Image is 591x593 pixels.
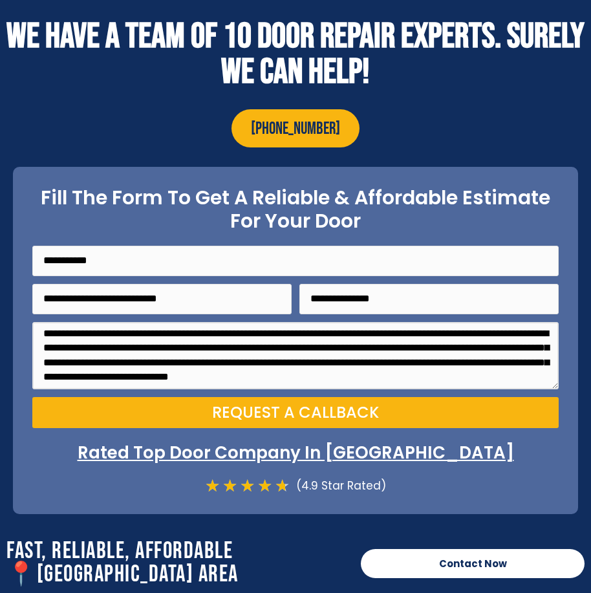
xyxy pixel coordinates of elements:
a: Contact Now [361,549,585,578]
h2: Fill The Form To Get A Reliable & Affordable Estimate For Your Door [32,186,559,233]
a: [PHONE_NUMBER] [231,109,360,147]
span: Contact Now [439,559,507,568]
i: ★ [222,477,237,495]
i: ★ [205,477,220,495]
div: 4.7/5 [205,477,290,495]
i: ★ [275,477,290,495]
form: On Point Locksmith [32,246,559,436]
p: Rated Top Door Company In [GEOGRAPHIC_DATA] [32,441,559,464]
span: [PHONE_NUMBER] [251,119,340,140]
i: ★ [240,477,255,495]
h2: Fast, Reliable, Affordable 📍[GEOGRAPHIC_DATA] Area [6,540,348,587]
div: (4.9 Star Rated) [290,477,386,495]
span: Request a Callback [212,405,379,420]
i: ★ [257,477,272,495]
h2: WE HAVE A TEAM OF 10 DOOR REPAIR EXPERTS. SURELY WE CAN HELP! [6,19,585,90]
button: Request a Callback [32,397,559,428]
